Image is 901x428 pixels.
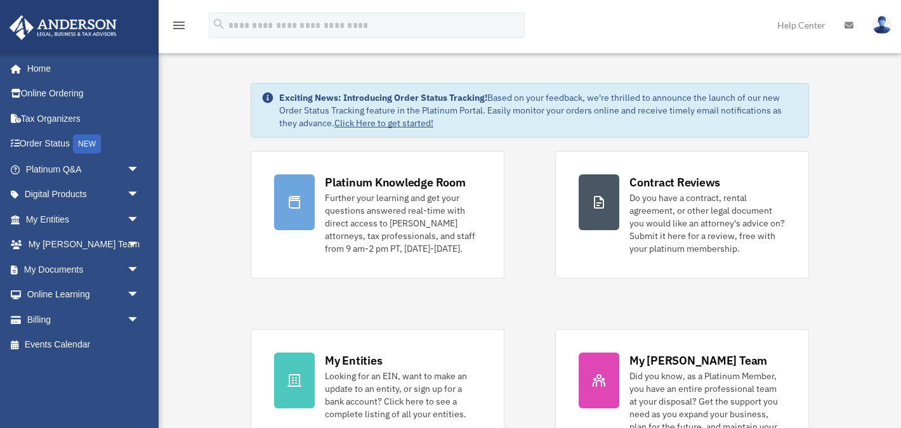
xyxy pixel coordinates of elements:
[9,157,159,182] a: Platinum Q&Aarrow_drop_down
[9,307,159,332] a: Billingarrow_drop_down
[171,18,187,33] i: menu
[279,92,487,103] strong: Exciting News: Introducing Order Status Tracking!
[127,282,152,308] span: arrow_drop_down
[872,16,891,34] img: User Pic
[629,191,786,255] div: Do you have a contract, rental agreement, or other legal document you would like an attorney's ad...
[212,17,226,31] i: search
[127,207,152,233] span: arrow_drop_down
[334,117,433,129] a: Click Here to get started!
[325,191,481,255] div: Further your learning and get your questions answered real-time with direct access to [PERSON_NAM...
[325,174,466,190] div: Platinum Knowledge Room
[9,257,159,282] a: My Documentsarrow_drop_down
[629,353,767,368] div: My [PERSON_NAME] Team
[9,56,152,81] a: Home
[9,207,159,232] a: My Entitiesarrow_drop_down
[9,182,159,207] a: Digital Productsarrow_drop_down
[127,307,152,333] span: arrow_drop_down
[9,106,159,131] a: Tax Organizers
[6,15,121,40] img: Anderson Advisors Platinum Portal
[9,81,159,107] a: Online Ordering
[127,232,152,258] span: arrow_drop_down
[251,151,504,278] a: Platinum Knowledge Room Further your learning and get your questions answered real-time with dire...
[325,370,481,420] div: Looking for an EIN, want to make an update to an entity, or sign up for a bank account? Click her...
[127,257,152,283] span: arrow_drop_down
[629,174,720,190] div: Contract Reviews
[9,232,159,257] a: My [PERSON_NAME] Teamarrow_drop_down
[325,353,382,368] div: My Entities
[171,22,187,33] a: menu
[279,91,798,129] div: Based on your feedback, we're thrilled to announce the launch of our new Order Status Tracking fe...
[9,282,159,308] a: Online Learningarrow_drop_down
[73,134,101,153] div: NEW
[127,157,152,183] span: arrow_drop_down
[9,332,159,358] a: Events Calendar
[9,131,159,157] a: Order StatusNEW
[555,151,809,278] a: Contract Reviews Do you have a contract, rental agreement, or other legal document you would like...
[127,182,152,208] span: arrow_drop_down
